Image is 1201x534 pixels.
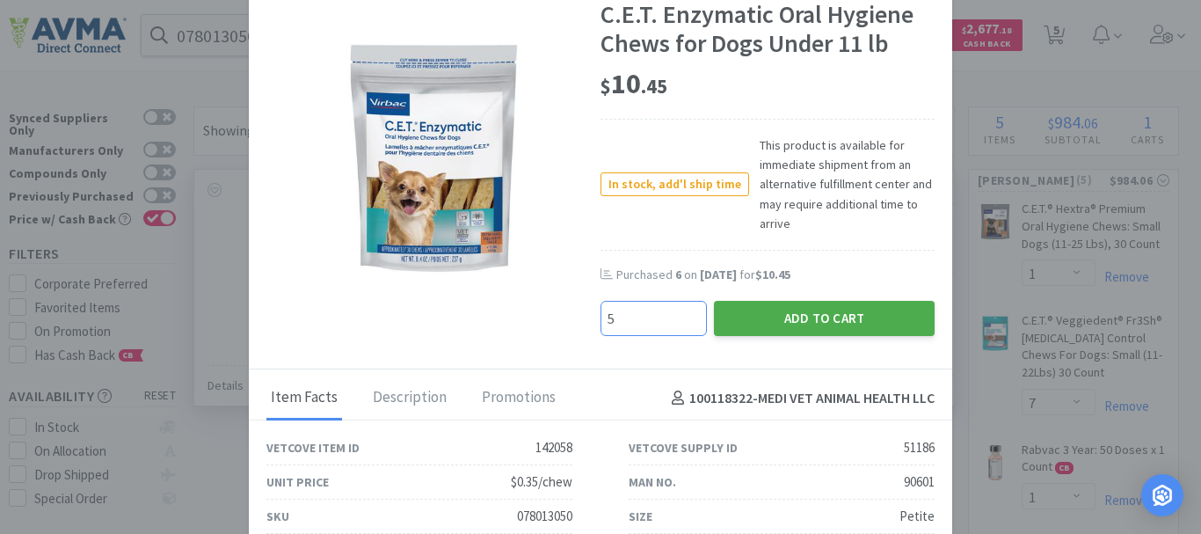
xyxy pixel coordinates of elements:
[319,44,548,273] img: 47fdc62e34a942c29a730e8697d68d65_51186.jpeg
[511,472,572,493] div: $0.35/chew
[641,74,667,99] span: . 45
[749,135,935,234] span: This product is available for immediate shipment from an alternative fulfillment center and may r...
[629,438,738,457] div: Vetcove Supply ID
[266,507,289,526] div: SKU
[904,472,935,493] div: 90601
[517,506,572,527] div: 078013050
[675,267,681,282] span: 6
[477,377,560,421] div: Promotions
[1141,474,1183,516] div: Open Intercom Messenger
[665,387,935,410] h4: 100118322 - MEDI VET ANIMAL HEALTH LLC
[755,267,790,282] span: $10.45
[266,438,360,457] div: Vetcove Item ID
[629,472,676,492] div: Man No.
[899,506,935,527] div: Petite
[266,377,342,421] div: Item Facts
[368,377,451,421] div: Description
[535,437,572,458] div: 142058
[700,267,737,282] span: [DATE]
[714,301,935,336] button: Add to Cart
[601,302,706,335] input: Qty
[904,437,935,458] div: 51186
[600,66,667,101] span: 10
[616,267,935,284] div: Purchased on for
[601,173,748,195] span: In stock, add'l ship time
[266,472,329,492] div: Unit Price
[629,507,652,526] div: Size
[600,74,611,99] span: $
